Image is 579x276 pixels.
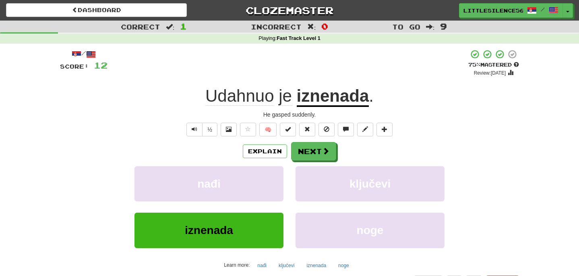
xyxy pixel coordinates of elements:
[202,123,217,136] button: ½
[299,123,315,136] button: Reset to 0% Mastered (alt+r)
[60,49,108,59] div: /
[297,86,369,107] u: iznenada
[291,142,336,161] button: Next
[463,7,523,14] span: LittleSilence560
[205,86,274,106] span: Udahnuo
[459,3,563,18] a: LittleSilence560 /
[338,123,354,136] button: Discuss sentence (alt+u)
[121,23,160,31] span: Correct
[279,86,292,106] span: je
[185,224,233,236] span: iznenada
[302,259,331,272] button: iznenada
[60,111,519,119] div: He gasped suddenly.
[541,6,545,12] span: /
[134,213,283,248] button: iznenada
[296,166,445,201] button: ključevi
[468,61,480,68] span: 75 %
[185,123,217,136] div: Text-to-speech controls
[280,123,296,136] button: Set this sentence to 100% Mastered (alt+m)
[392,23,420,31] span: To go
[376,123,393,136] button: Add to collection (alt+a)
[166,23,175,30] span: :
[6,3,187,17] a: Dashboard
[197,178,221,190] span: nađi
[199,3,380,17] a: Clozemaster
[318,123,335,136] button: Ignore sentence (alt+i)
[243,144,287,158] button: Explain
[468,61,519,69] div: Mastered
[357,224,384,236] span: noge
[334,259,354,272] button: noge
[357,123,373,136] button: Edit sentence (alt+d)
[251,23,302,31] span: Incorrect
[321,21,328,31] span: 0
[296,213,445,248] button: noge
[60,63,89,70] span: Score:
[440,21,447,31] span: 9
[186,123,203,136] button: Play sentence audio (ctl+space)
[253,259,271,272] button: nađi
[221,123,237,136] button: Show image (alt+x)
[224,262,250,268] small: Learn more:
[240,123,256,136] button: Favorite sentence (alt+f)
[307,23,316,30] span: :
[349,178,391,190] span: ključevi
[259,123,277,136] button: 🧠
[277,36,321,41] strong: Fast Track Level 1
[369,86,374,105] span: .
[474,70,506,76] small: Review: [DATE]
[134,166,283,201] button: nađi
[274,259,299,272] button: ključevi
[180,21,187,31] span: 1
[94,60,108,70] span: 12
[426,23,435,30] span: :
